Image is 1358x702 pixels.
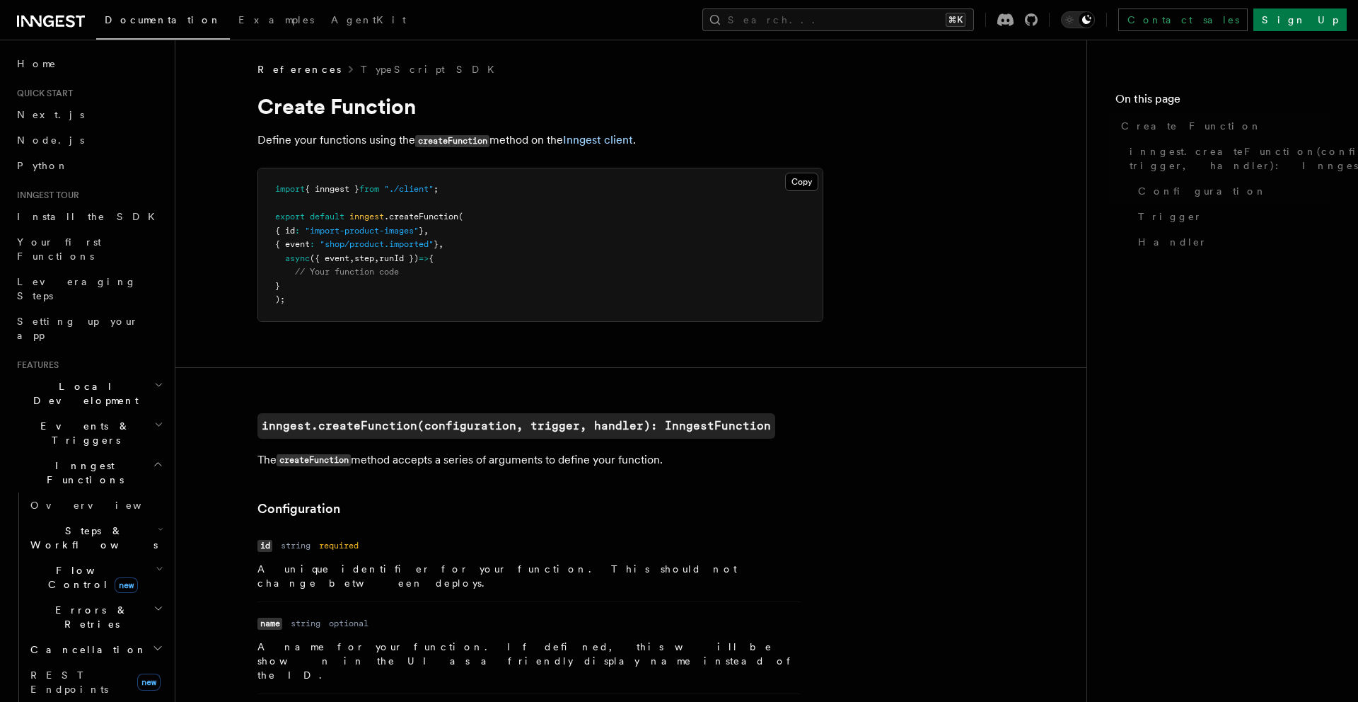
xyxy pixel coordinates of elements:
[11,51,166,76] a: Home
[115,577,138,593] span: new
[25,558,166,597] button: Flow Controlnew
[257,499,340,519] a: Configuration
[1138,184,1267,198] span: Configuration
[434,239,439,249] span: }
[439,239,443,249] span: ,
[285,253,310,263] span: async
[415,135,489,147] code: createFunction
[238,14,314,25] span: Examples
[11,269,166,309] a: Leveraging Steps
[17,160,69,171] span: Python
[275,226,295,236] span: { id
[1115,113,1330,139] a: Create Function
[17,134,84,146] span: Node.js
[320,239,434,249] span: "shop/product.imported"
[25,662,166,702] a: REST Endpointsnew
[25,637,166,662] button: Cancellation
[323,4,414,38] a: AgentKit
[1115,91,1330,113] h4: On this page
[257,93,823,119] h1: Create Function
[277,454,351,466] code: createFunction
[275,184,305,194] span: import
[25,563,156,592] span: Flow Control
[11,419,154,447] span: Events & Triggers
[429,253,434,263] span: {
[419,253,429,263] span: =>
[329,618,368,629] dd: optional
[275,281,280,291] span: }
[1132,229,1330,255] a: Handler
[11,88,73,99] span: Quick start
[25,518,166,558] button: Steps & Workflows
[349,212,384,221] span: inngest
[96,4,230,40] a: Documentation
[11,379,154,408] span: Local Development
[17,236,101,262] span: Your first Functions
[1138,235,1207,249] span: Handler
[17,57,57,71] span: Home
[11,374,166,413] button: Local Development
[275,294,285,304] span: );
[1061,11,1095,28] button: Toggle dark mode
[11,309,166,348] a: Setting up your app
[17,211,163,222] span: Install the SDK
[25,524,158,552] span: Steps & Workflows
[361,62,503,76] a: TypeScript SDK
[11,204,166,229] a: Install the SDK
[1121,119,1262,133] span: Create Function
[946,13,965,27] kbd: ⌘K
[1253,8,1347,31] a: Sign Up
[374,253,379,263] span: ,
[424,226,429,236] span: ,
[11,190,79,201] span: Inngest tour
[257,130,823,151] p: Define your functions using the method on the .
[11,102,166,127] a: Next.js
[319,540,359,551] dd: required
[105,14,221,25] span: Documentation
[11,127,166,153] a: Node.js
[295,226,300,236] span: :
[310,239,315,249] span: :
[11,413,166,453] button: Events & Triggers
[305,226,419,236] span: "import-product-images"
[702,8,974,31] button: Search...⌘K
[230,4,323,38] a: Examples
[349,253,354,263] span: ,
[30,669,108,695] span: REST Endpoints
[379,253,419,263] span: runId })
[1124,139,1330,178] a: inngest.createFunction(configuration, trigger, handler): InngestFunction
[17,109,84,120] span: Next.js
[257,618,282,630] code: name
[1132,204,1330,229] a: Trigger
[291,618,320,629] dd: string
[354,253,374,263] span: step
[563,133,633,146] a: Inngest client
[257,62,341,76] span: References
[310,212,344,221] span: default
[458,212,463,221] span: (
[384,212,458,221] span: .createFunction
[305,184,359,194] span: { inngest }
[25,603,153,631] span: Errors & Retries
[384,184,434,194] span: "./client"
[359,184,379,194] span: from
[331,14,406,25] span: AgentKit
[1138,209,1202,224] span: Trigger
[257,562,801,590] p: A unique identifier for your function. This should not change between deploys.
[434,184,439,194] span: ;
[257,640,801,682] p: A name for your function. If defined, this will be shown in the UI as a friendly display name ins...
[295,267,399,277] span: // Your function code
[17,276,137,301] span: Leveraging Steps
[11,229,166,269] a: Your first Functions
[25,597,166,637] button: Errors & Retries
[25,493,166,518] a: Overview
[1132,178,1330,204] a: Configuration
[257,450,823,471] p: The method accepts a series of arguments to define your function.
[257,413,775,439] a: inngest.createFunction(configuration, trigger, handler): InngestFunction
[11,153,166,178] a: Python
[281,540,311,551] dd: string
[11,359,59,371] span: Features
[30,500,176,511] span: Overview
[25,643,147,657] span: Cancellation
